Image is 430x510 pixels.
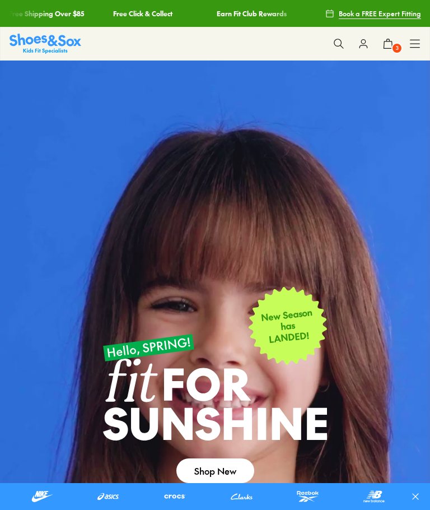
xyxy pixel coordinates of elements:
a: Shoes & Sox [10,34,81,53]
span: Book a FREE Expert Fitting [339,8,421,18]
span: 3 [391,43,403,54]
button: 3 [376,31,400,56]
a: Shop New [176,458,254,483]
a: Book a FREE Expert Fitting [325,3,421,24]
img: SNS_Logo_Responsive.svg [10,34,81,53]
